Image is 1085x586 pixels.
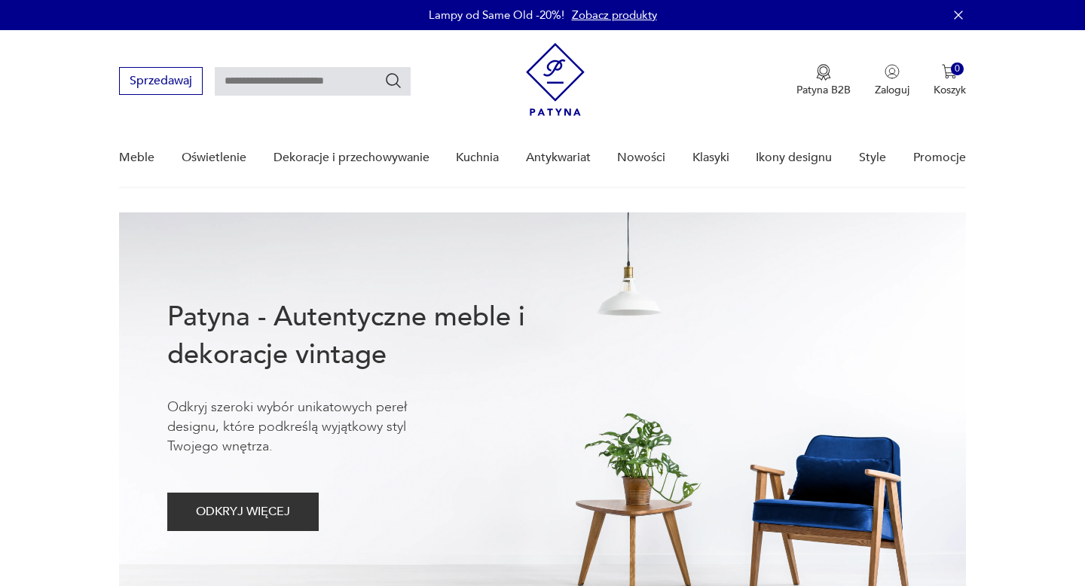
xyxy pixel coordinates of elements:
[119,67,203,95] button: Sprzedawaj
[951,63,964,75] div: 0
[942,64,957,79] img: Ikona koszyka
[429,8,564,23] p: Lampy od Same Old -20%!
[526,43,585,116] img: Patyna - sklep z meblami i dekoracjami vintage
[384,72,402,90] button: Szukaj
[167,508,319,518] a: ODKRYJ WIĘCEJ
[816,64,831,81] img: Ikona medalu
[167,493,319,531] button: ODKRYJ WIĘCEJ
[119,129,154,187] a: Meble
[796,64,851,97] a: Ikona medaluPatyna B2B
[526,129,591,187] a: Antykwariat
[934,83,966,97] p: Koszyk
[119,77,203,87] a: Sprzedawaj
[617,129,665,187] a: Nowości
[885,64,900,79] img: Ikonka użytkownika
[167,298,574,374] h1: Patyna - Autentyczne meble i dekoracje vintage
[913,129,966,187] a: Promocje
[875,83,909,97] p: Zaloguj
[934,64,966,97] button: 0Koszyk
[796,83,851,97] p: Patyna B2B
[692,129,729,187] a: Klasyki
[572,8,657,23] a: Zobacz produkty
[756,129,832,187] a: Ikony designu
[274,129,429,187] a: Dekoracje i przechowywanie
[167,398,454,456] p: Odkryj szeroki wybór unikatowych pereł designu, które podkreślą wyjątkowy styl Twojego wnętrza.
[182,129,246,187] a: Oświetlenie
[796,64,851,97] button: Patyna B2B
[875,64,909,97] button: Zaloguj
[456,129,499,187] a: Kuchnia
[859,129,886,187] a: Style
